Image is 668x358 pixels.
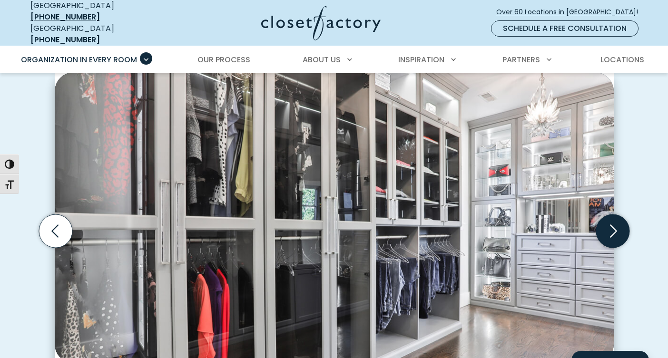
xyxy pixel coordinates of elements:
a: [PHONE_NUMBER] [30,11,100,22]
div: [GEOGRAPHIC_DATA] [30,23,168,46]
span: Organization in Every Room [21,54,137,65]
a: Schedule a Free Consultation [491,20,639,37]
span: About Us [303,54,341,65]
span: Inspiration [398,54,444,65]
a: Over 60 Locations in [GEOGRAPHIC_DATA]! [496,4,646,20]
nav: Primary Menu [14,47,654,73]
span: Over 60 Locations in [GEOGRAPHIC_DATA]! [496,7,646,17]
button: Next slide [592,211,633,252]
a: [PHONE_NUMBER] [30,34,100,45]
span: Our Process [197,54,250,65]
img: Closet Factory Logo [261,6,381,40]
span: Partners [502,54,540,65]
button: Previous slide [35,211,76,252]
span: Locations [600,54,644,65]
